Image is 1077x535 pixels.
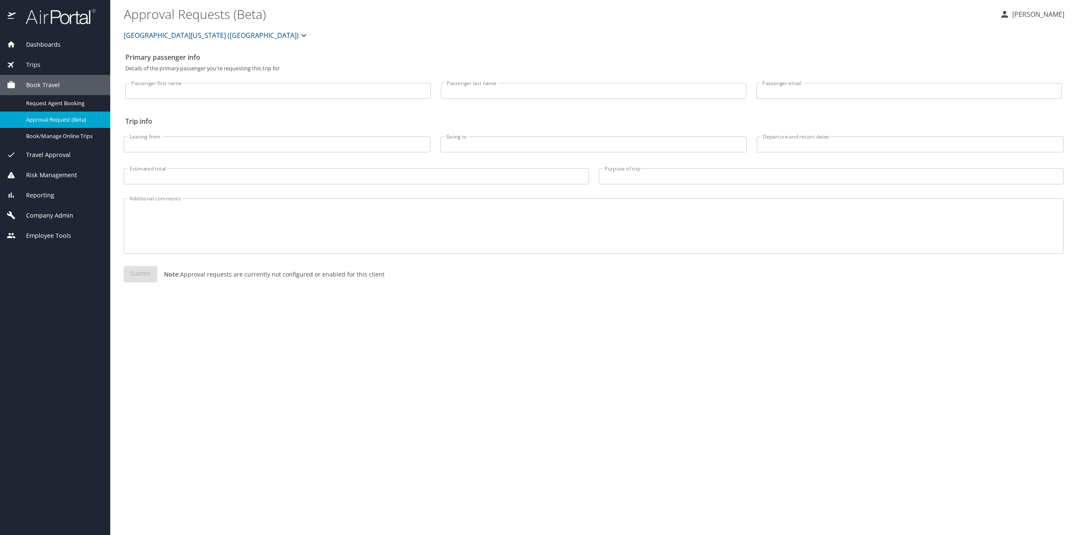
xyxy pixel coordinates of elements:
span: Travel Approval [16,150,71,160]
strong: Note: [164,270,180,278]
h1: Approval Requests (Beta) [124,1,993,27]
h2: Trip info [125,114,1062,128]
p: [PERSON_NAME] [1010,9,1064,19]
img: icon-airportal.png [8,8,16,25]
img: airportal-logo.png [16,8,95,25]
p: Approval requests are currently not configured or enabled for this client [157,270,385,279]
h2: Primary passenger info [125,51,1062,64]
span: Request Agent Booking [26,99,100,107]
span: Trips [16,60,40,69]
span: Reporting [16,191,54,200]
span: [GEOGRAPHIC_DATA][US_STATE] ([GEOGRAPHIC_DATA]) [124,29,299,41]
span: Book/Manage Online Trips [26,132,100,140]
span: Employee Tools [16,231,71,240]
span: Risk Management [16,170,77,180]
span: Book Travel [16,80,60,90]
button: [PERSON_NAME] [996,7,1068,22]
p: Details of the primary passenger you're requesting this trip for [125,66,1062,71]
button: [GEOGRAPHIC_DATA][US_STATE] ([GEOGRAPHIC_DATA]) [120,27,312,44]
span: Approval Request (Beta) [26,116,100,124]
span: Company Admin [16,211,73,220]
span: Dashboards [16,40,61,49]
